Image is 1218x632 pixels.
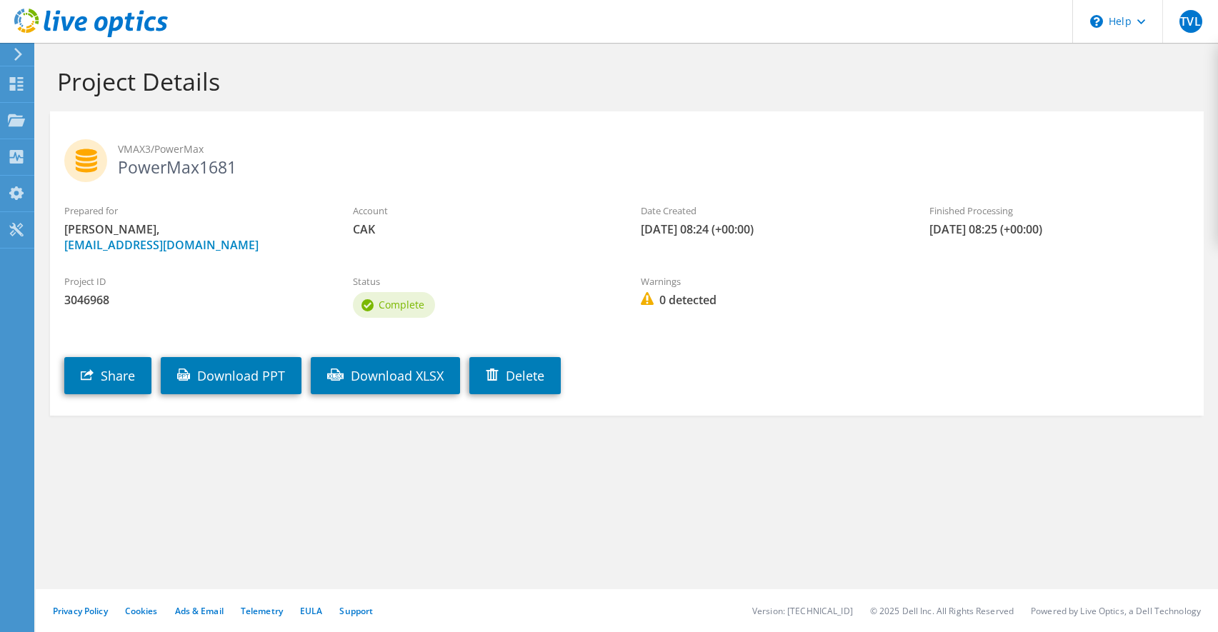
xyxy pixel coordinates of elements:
[353,274,613,289] label: Status
[161,357,301,394] a: Download PPT
[64,357,151,394] a: Share
[311,357,460,394] a: Download XLSX
[1090,15,1103,28] svg: \n
[353,204,613,218] label: Account
[1179,10,1202,33] span: TVL
[125,605,158,617] a: Cookies
[641,221,901,237] span: [DATE] 08:24 (+00:00)
[641,204,901,218] label: Date Created
[300,605,322,617] a: EULA
[929,221,1189,237] span: [DATE] 08:25 (+00:00)
[175,605,224,617] a: Ads & Email
[353,221,613,237] span: CAK
[641,292,901,308] span: 0 detected
[64,292,324,308] span: 3046968
[469,357,561,394] a: Delete
[64,139,1189,175] h2: PowerMax1681
[118,141,1189,157] span: VMAX3/PowerMax
[64,221,324,253] span: [PERSON_NAME],
[641,274,901,289] label: Warnings
[1031,605,1201,617] li: Powered by Live Optics, a Dell Technology
[339,605,373,617] a: Support
[241,605,283,617] a: Telemetry
[64,204,324,218] label: Prepared for
[57,66,1189,96] h1: Project Details
[929,204,1189,218] label: Finished Processing
[64,274,324,289] label: Project ID
[53,605,108,617] a: Privacy Policy
[64,237,259,253] a: [EMAIL_ADDRESS][DOMAIN_NAME]
[379,298,424,311] span: Complete
[870,605,1014,617] li: © 2025 Dell Inc. All Rights Reserved
[752,605,853,617] li: Version: [TECHNICAL_ID]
